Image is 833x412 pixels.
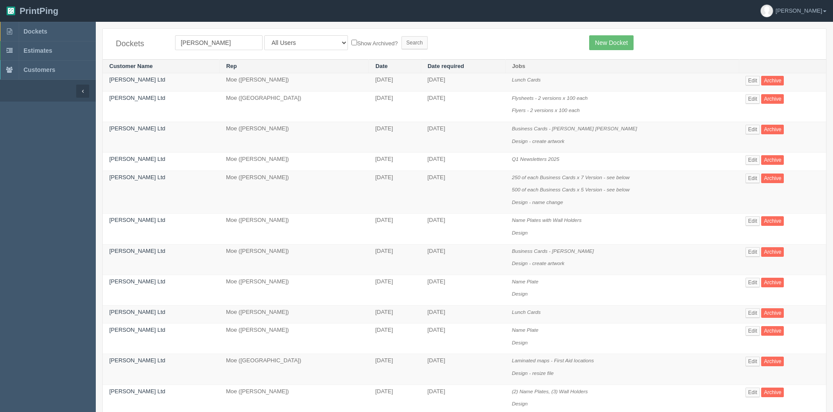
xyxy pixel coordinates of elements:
td: Moe ([PERSON_NAME]) [219,170,369,214]
label: Show Archived? [351,38,398,48]
td: Moe ([PERSON_NAME]) [219,122,369,153]
a: Edit [745,247,760,257]
td: [DATE] [421,305,505,323]
i: Business Cards - [PERSON_NAME] [512,248,594,254]
a: Archive [761,247,784,257]
a: [PERSON_NAME] Ltd [109,327,165,333]
a: Archive [761,125,784,134]
td: Moe ([PERSON_NAME]) [219,153,369,171]
input: Show Archived? [351,40,357,45]
td: [DATE] [421,354,505,385]
input: Customer Name [175,35,263,50]
h4: Dockets [116,40,162,48]
a: Customer Name [109,63,153,69]
a: Date [375,63,388,69]
a: Archive [761,326,784,336]
i: Flysheets - 2 versions x 100 each [512,95,587,101]
i: Name Plate [512,279,538,284]
a: Archive [761,94,784,104]
td: Moe ([GEOGRAPHIC_DATA]) [219,91,369,122]
td: [DATE] [421,153,505,171]
a: Rep [226,63,237,69]
td: [DATE] [421,275,505,305]
td: [DATE] [421,91,505,122]
a: [PERSON_NAME] Ltd [109,309,165,315]
td: [DATE] [421,323,505,354]
td: [DATE] [421,122,505,153]
a: Archive [761,216,784,226]
a: Archive [761,155,784,165]
td: [DATE] [369,91,421,122]
td: [DATE] [369,214,421,244]
td: Moe ([PERSON_NAME]) [219,323,369,354]
a: [PERSON_NAME] Ltd [109,388,165,395]
td: Moe ([GEOGRAPHIC_DATA]) [219,354,369,385]
td: [DATE] [421,214,505,244]
td: [DATE] [369,153,421,171]
td: [DATE] [369,170,421,214]
td: Moe ([PERSON_NAME]) [219,275,369,305]
td: [DATE] [369,275,421,305]
a: Edit [745,388,760,397]
a: [PERSON_NAME] Ltd [109,278,165,285]
i: Design [512,230,527,235]
a: Edit [745,357,760,366]
i: Design - name change [512,199,563,205]
i: Flyers - 2 versions x 100 each [512,107,580,113]
td: [DATE] [369,244,421,275]
a: Edit [745,94,760,104]
td: Moe ([PERSON_NAME]) [219,305,369,323]
td: Moe ([PERSON_NAME]) [219,214,369,244]
i: Business Cards - [PERSON_NAME] [PERSON_NAME] [512,126,637,131]
a: [PERSON_NAME] Ltd [109,357,165,364]
span: Estimates [24,47,52,54]
a: [PERSON_NAME] Ltd [109,217,165,223]
a: Edit [745,216,760,226]
i: Laminated maps - First Aid locations [512,358,594,363]
td: [DATE] [421,73,505,92]
a: Archive [761,278,784,287]
img: avatar_default-7531ab5dedf162e01f1e0bb0964e6a185e93c5c22dfe317fb01d7f8cd2b1632c.jpg [761,5,773,17]
th: Jobs [505,59,739,73]
i: Design [512,291,527,296]
span: Dockets [24,28,47,35]
i: Name Plate [512,327,538,333]
a: New Docket [589,35,633,50]
span: Customers [24,66,55,73]
i: Design [512,401,527,406]
a: Archive [761,174,784,183]
i: 250 of each Business Cards x 7 Version - see below [512,174,629,180]
i: Design - resize file [512,370,553,376]
i: (2) Name Plates, (3) Wall Holders [512,388,588,394]
a: Archive [761,357,784,366]
a: Edit [745,174,760,183]
a: Edit [745,278,760,287]
td: [DATE] [369,323,421,354]
a: Archive [761,76,784,85]
i: Name Plates with Wall Holders [512,217,581,223]
a: [PERSON_NAME] Ltd [109,248,165,254]
i: 500 of each Business Cards x 5 Version - see below [512,187,629,192]
a: [PERSON_NAME] Ltd [109,125,165,132]
a: Archive [761,388,784,397]
a: Edit [745,326,760,336]
a: [PERSON_NAME] Ltd [109,156,165,162]
a: Date required [428,63,464,69]
i: Design - create artwork [512,138,564,144]
td: [DATE] [421,170,505,214]
td: [DATE] [369,354,421,385]
td: [DATE] [421,244,505,275]
td: [DATE] [369,305,421,323]
input: Search [401,36,428,49]
a: Archive [761,308,784,318]
a: [PERSON_NAME] Ltd [109,76,165,83]
td: [DATE] [369,73,421,92]
i: Design - create artwork [512,260,564,266]
a: Edit [745,155,760,165]
a: Edit [745,125,760,134]
a: Edit [745,76,760,85]
td: Moe ([PERSON_NAME]) [219,73,369,92]
a: [PERSON_NAME] Ltd [109,174,165,180]
i: Design [512,340,527,345]
td: Moe ([PERSON_NAME]) [219,244,369,275]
